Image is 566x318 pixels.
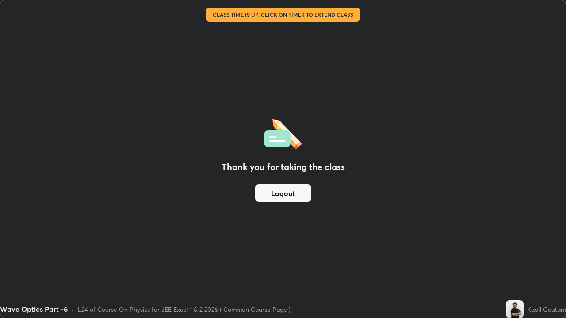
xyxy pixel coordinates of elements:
div: L24 of Course On Physics for JEE Excel 1 & 2 2026 ( Common Course Page ) [78,305,291,314]
h2: Thank you for taking the class [222,160,345,174]
div: Kapil Gautam [527,305,566,314]
img: 00bbc326558d46f9aaf65f1f5dcb6be8.jpg [506,300,524,318]
div: • [71,305,74,314]
img: offlineFeedback.1438e8b3.svg [264,116,302,150]
button: Logout [255,184,311,202]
